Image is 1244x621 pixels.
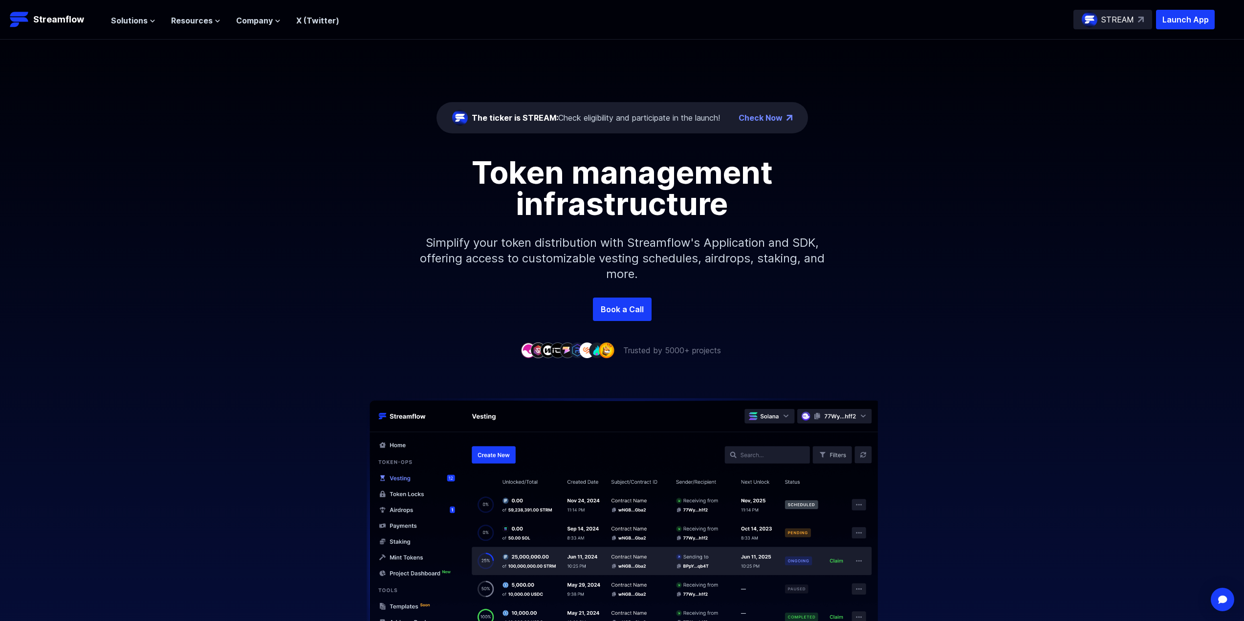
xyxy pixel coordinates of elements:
span: Solutions [111,15,148,26]
button: Solutions [111,15,155,26]
img: company-1 [521,343,536,358]
img: company-7 [579,343,595,358]
span: Resources [171,15,213,26]
p: Simplify your token distribution with Streamflow's Application and SDK, offering access to custom... [412,219,832,298]
img: Streamflow Logo [10,10,29,29]
img: company-6 [569,343,585,358]
a: Book a Call [593,298,652,321]
p: Trusted by 5000+ projects [623,344,721,356]
button: Resources [171,15,220,26]
a: STREAM [1073,10,1152,29]
img: company-5 [560,343,575,358]
button: Launch App [1156,10,1215,29]
button: Company [236,15,281,26]
div: Open Intercom Messenger [1211,588,1234,611]
img: streamflow-logo-circle.png [452,110,468,126]
span: Company [236,15,273,26]
p: Streamflow [33,13,84,26]
img: company-8 [589,343,605,358]
img: company-4 [550,343,566,358]
img: company-2 [530,343,546,358]
div: Check eligibility and participate in the launch! [472,112,720,124]
img: company-9 [599,343,614,358]
a: X (Twitter) [296,16,339,25]
h1: Token management infrastructure [402,157,842,219]
img: company-3 [540,343,556,358]
p: STREAM [1101,14,1134,25]
img: top-right-arrow.svg [1138,17,1144,22]
span: The ticker is STREAM: [472,113,558,123]
a: Check Now [739,112,783,124]
img: top-right-arrow.png [786,115,792,121]
img: streamflow-logo-circle.png [1082,12,1097,27]
a: Streamflow [10,10,101,29]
